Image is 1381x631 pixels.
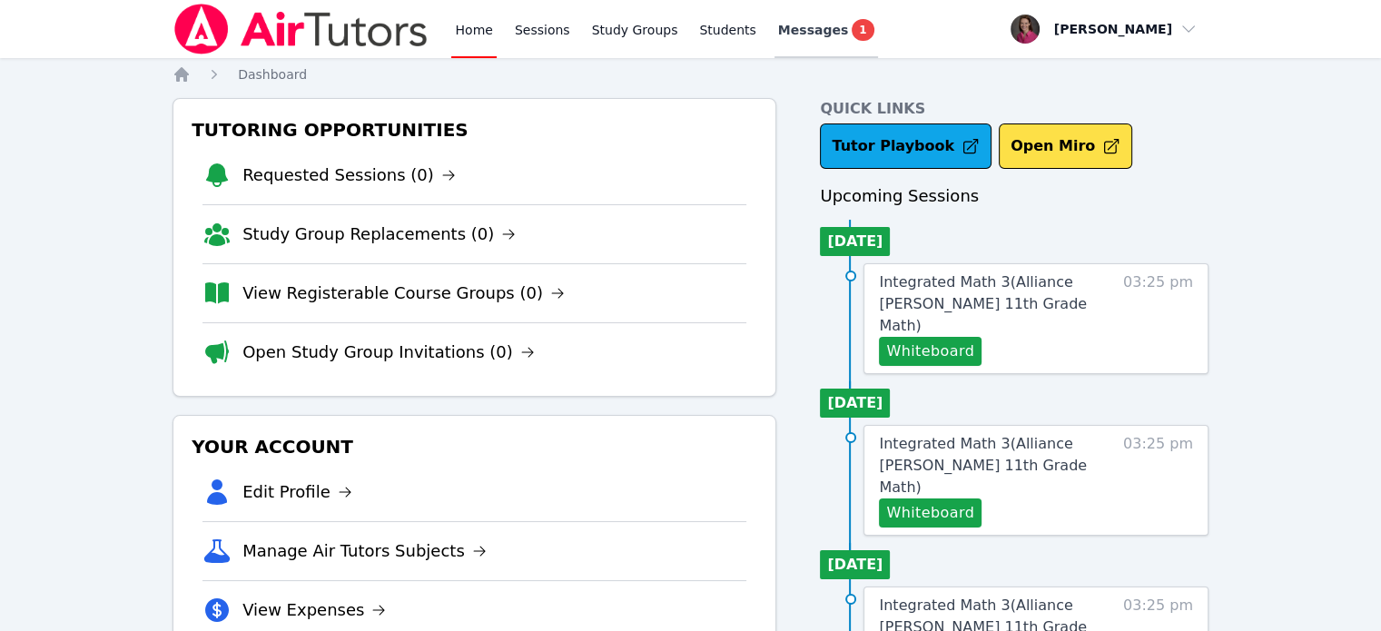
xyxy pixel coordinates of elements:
[238,65,307,84] a: Dashboard
[242,222,516,247] a: Study Group Replacements (0)
[879,498,981,527] button: Whiteboard
[242,479,352,505] a: Edit Profile
[820,389,890,418] li: [DATE]
[820,98,1208,120] h4: Quick Links
[820,227,890,256] li: [DATE]
[173,4,429,54] img: Air Tutors
[242,538,487,564] a: Manage Air Tutors Subjects
[173,65,1208,84] nav: Breadcrumb
[242,597,386,623] a: View Expenses
[242,281,565,306] a: View Registerable Course Groups (0)
[242,163,456,188] a: Requested Sessions (0)
[879,271,1114,337] a: Integrated Math 3(Alliance [PERSON_NAME] 11th Grade Math)
[1123,271,1193,366] span: 03:25 pm
[188,430,761,463] h3: Your Account
[1123,433,1193,527] span: 03:25 pm
[879,337,981,366] button: Whiteboard
[188,113,761,146] h3: Tutoring Opportunities
[242,340,535,365] a: Open Study Group Invitations (0)
[999,123,1132,169] button: Open Miro
[879,433,1114,498] a: Integrated Math 3(Alliance [PERSON_NAME] 11th Grade Math)
[238,67,307,82] span: Dashboard
[820,123,991,169] a: Tutor Playbook
[778,21,848,39] span: Messages
[879,273,1087,334] span: Integrated Math 3 ( Alliance [PERSON_NAME] 11th Grade Math )
[820,550,890,579] li: [DATE]
[820,183,1208,209] h3: Upcoming Sessions
[852,19,873,41] span: 1
[879,435,1087,496] span: Integrated Math 3 ( Alliance [PERSON_NAME] 11th Grade Math )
